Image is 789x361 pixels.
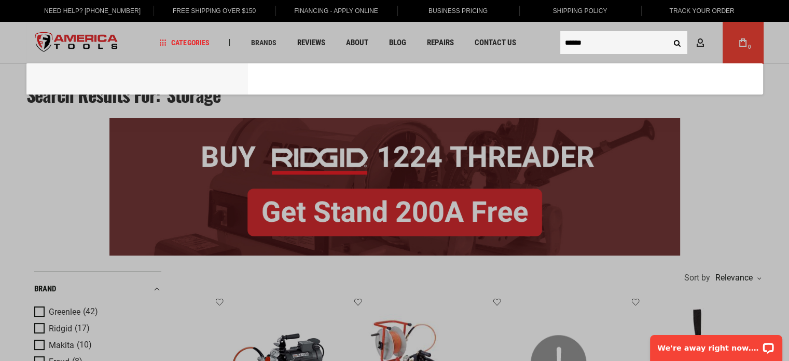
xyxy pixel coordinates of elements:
span: Brands [251,39,276,46]
a: Brands [246,36,281,50]
iframe: LiveChat chat widget [643,328,789,361]
button: Search [668,33,687,52]
span: Categories [159,39,209,46]
a: Categories [155,36,214,50]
